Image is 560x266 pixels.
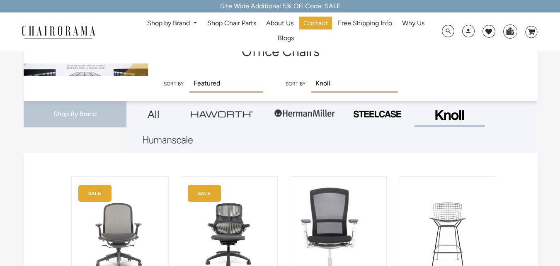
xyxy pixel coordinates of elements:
[88,190,101,196] text: SALE
[433,105,466,126] img: Frame_4.png
[278,34,294,43] span: Blogs
[262,17,298,29] a: About Us
[402,19,424,28] span: Why Us
[266,19,293,28] span: About Us
[303,19,328,28] span: Contact
[274,101,336,126] img: Group-1.png
[135,17,437,47] nav: DesktopNavigation
[143,136,193,144] img: Layer_1_1.png
[207,19,256,28] span: Shop Chair Parts
[164,81,184,87] label: Sort by
[274,32,298,45] a: Blogs
[398,17,429,29] a: Why Us
[299,17,332,29] a: Contact
[191,111,253,117] img: Group_4be16a4b-c81a-4a6e-a540-764d0a8faf6e.png
[24,101,126,127] div: Shop By Brand
[203,17,260,29] a: Shop Chair Parts
[197,190,210,196] text: SALE
[334,17,396,29] a: Free Shipping Info
[338,19,392,28] span: Free Shipping Info
[133,101,174,127] a: All
[143,17,201,30] a: Shop by Brand
[504,25,516,37] img: WhatsApp_Image_2024-07-12_at_16.23.01.webp
[286,81,305,87] label: Sort by
[352,110,402,119] img: PHOTO-2024-07-09-00-53-10-removebg-preview.png
[17,24,100,39] img: chairorama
